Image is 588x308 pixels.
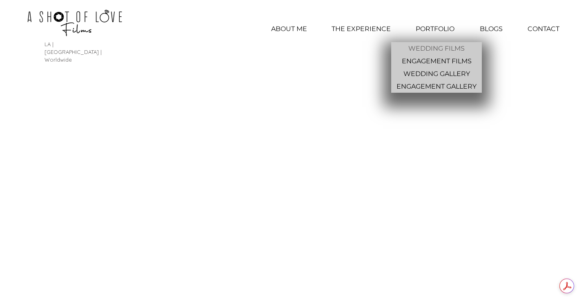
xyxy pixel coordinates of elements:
p: THE EXPERIENCE [327,19,395,39]
nav: Site [258,19,572,39]
p: ABOUT ME [267,19,311,39]
a: WEDDING FILMS [391,42,482,55]
a: BLOGS [467,19,515,39]
span: LA | [GEOGRAPHIC_DATA] | Worldwide [45,41,102,63]
p: ENGAGEMENT GALLERY [393,80,480,93]
a: WEDDING GALLERY [391,67,482,80]
a: THE EXPERIENCE [320,19,403,39]
p: BLOGS [476,19,507,39]
a: ABOUT ME [258,19,320,39]
p: ENGAGEMENT FILMS [399,55,475,67]
p: WEDDING GALLERY [400,67,473,80]
p: WEDDING FILMS [405,42,468,55]
a: ENGAGEMENT FILMS [391,55,482,67]
a: ENGAGEMENT GALLERY [391,80,482,93]
p: PORTFOLIO [412,19,459,39]
a: CONTACT [515,19,572,39]
div: PORTFOLIO [403,19,467,39]
p: CONTACT [523,19,563,39]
